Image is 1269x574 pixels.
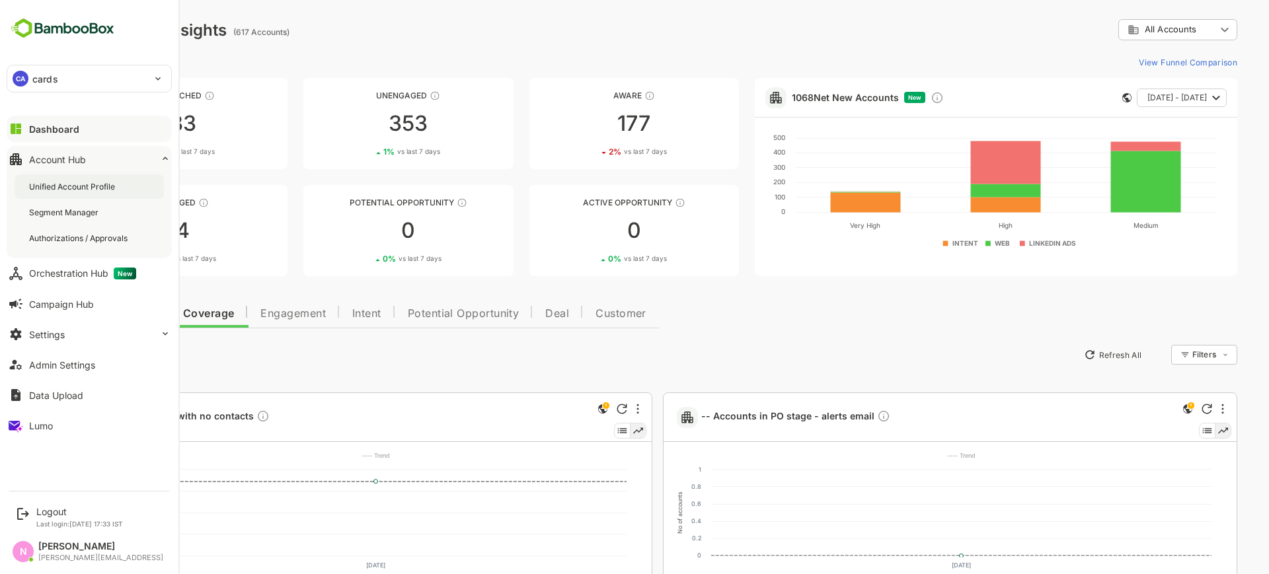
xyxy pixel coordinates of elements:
[61,509,69,516] text: 40
[257,78,467,169] a: UnengagedThese accounts have not shown enough engagement and need nurturing3531%vs last 7 days
[32,343,128,367] button: New Insights
[7,351,172,378] button: Admin Settings
[306,308,335,319] span: Intent
[499,308,523,319] span: Deal
[7,382,172,408] button: Data Upload
[36,506,123,517] div: Logout
[952,221,966,230] text: High
[38,541,163,552] div: [PERSON_NAME]
[1101,89,1161,106] span: [DATE] - [DATE]
[29,124,79,135] div: Dashboard
[257,185,467,276] a: Potential OpportunityThese accounts are MQAs and can be passed on to Inside Sales00%vs last 7 days
[38,554,163,562] div: [PERSON_NAME][EMAIL_ADDRESS]
[29,181,118,192] div: Unified Account Profile
[61,466,69,473] text: 80
[410,197,421,208] div: These accounts are MQAs and can be passed on to Inside Sales
[1155,404,1166,414] div: Refresh
[735,207,739,215] text: 0
[598,90,609,101] div: These accounts have just entered the buying cycle and need further nurturing
[862,94,875,101] span: New
[320,561,339,569] text: [DATE]
[1145,343,1191,367] div: Filters
[32,197,241,207] div: Engaged
[45,491,52,534] text: No of accounts
[549,401,564,419] div: This is a global insight. Segment selection is not applicable for this view
[29,154,86,165] div: Account Hub
[483,220,693,241] div: 0
[655,410,844,425] span: -- Accounts in PO stage - alerts email
[1087,52,1191,73] button: View Funnel Comparison
[655,410,849,425] a: -- Accounts in PO stage - alerts emailDescription not present
[804,221,834,230] text: Very High
[29,207,101,218] div: Segment Manager
[29,233,130,244] div: Authorizations / Approvals
[29,329,65,340] div: Settings
[727,133,739,141] text: 500
[257,197,467,207] div: Potential Opportunity
[61,487,69,494] text: 60
[651,552,655,559] text: 0
[45,308,188,319] span: Data Quality and Coverage
[562,147,621,157] div: 2 %
[70,410,229,425] a: 69 Accounts with no contactsDescription not present
[152,197,163,208] div: These accounts are warm, further nurturing would qualify them to MQAs
[32,90,241,100] div: Unreached
[29,420,53,431] div: Lumo
[483,90,693,100] div: Aware
[549,308,600,319] span: Customer
[352,254,395,264] span: vs last 7 days
[127,254,170,264] span: vs last 7 days
[645,517,655,524] text: 0.4
[383,90,394,101] div: These accounts have not shown enough engagement and need nurturing
[29,268,136,279] div: Orchestration Hub
[905,561,925,569] text: [DATE]
[214,308,280,319] span: Engagement
[983,239,1030,247] text: LINKEDIN ADS
[65,552,69,559] text: 0
[7,260,172,287] button: Orchestration HubNew
[257,113,467,134] div: 353
[578,147,621,157] span: vs last 7 days
[13,71,28,87] div: CA
[36,520,123,528] p: Last login: [DATE] 17:33 IST
[727,148,739,156] text: 400
[646,534,655,542] text: 0.2
[32,220,241,241] div: 4
[187,27,247,37] ag: (617 Accounts)
[948,239,964,247] text: WEB
[362,308,473,319] span: Potential Opportunity
[32,78,241,169] a: UnreachedThese accounts have not been engaged with for a defined time period831%vs last 7 days
[114,268,136,279] span: New
[1087,221,1112,229] text: Medium
[7,16,118,41] img: BambooboxFullLogoMark.5f36c76dfaba33ec1ec1367b70bb1252.svg
[884,91,898,104] div: Discover new ICP-fit accounts showing engagement — via intent surges, anonymous website visits, L...
[70,410,223,425] span: 69 Accounts with no contacts
[32,185,241,276] a: EngagedThese accounts are warm, further nurturing would qualify them to MQAs40%vs last 7 days
[29,390,83,401] div: Data Upload
[257,220,467,241] div: 0
[7,116,172,142] button: Dashboard
[158,90,169,101] div: These accounts have not been engaged with for a defined time period
[1175,404,1178,414] div: More
[1081,24,1170,36] div: All Accounts
[1076,93,1085,102] div: This card does not support filter and segments
[727,178,739,186] text: 200
[630,491,637,534] text: No of accounts
[336,254,395,264] div: 0 %
[1091,89,1180,107] button: [DATE] - [DATE]
[727,163,739,171] text: 300
[483,78,693,169] a: AwareThese accounts have just entered the buying cycle and need further nurturing1772%vs last 7 days
[629,197,639,208] div: These accounts have open opportunities which might be at any of the Sales Stages
[831,410,844,425] div: Description not present
[351,147,394,157] span: vs last 7 days
[257,90,467,100] div: Unengaged
[578,254,621,264] span: vs last 7 days
[1072,17,1191,43] div: All Accounts
[645,500,655,507] text: 0.6
[7,412,172,439] button: Lumo
[1146,349,1170,359] div: Filters
[652,466,655,473] text: 1
[728,193,739,201] text: 100
[483,185,693,276] a: Active OpportunityThese accounts have open opportunities which might be at any of the Sales Stage...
